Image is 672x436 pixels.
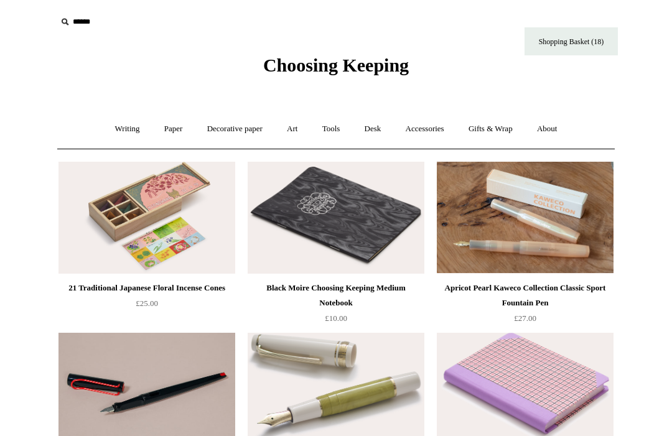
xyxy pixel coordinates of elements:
a: 21 Traditional Japanese Floral Incense Cones 21 Traditional Japanese Floral Incense Cones [58,162,235,274]
a: Desk [353,113,393,146]
div: Black Moire Choosing Keeping Medium Notebook [251,281,421,310]
img: 21 Traditional Japanese Floral Incense Cones [58,162,235,274]
span: £10.00 [325,313,347,323]
div: 21 Traditional Japanese Floral Incense Cones [62,281,232,295]
a: Accessories [394,113,455,146]
a: Decorative paper [196,113,274,146]
a: Apricot Pearl Kaweco Collection Classic Sport Fountain Pen Apricot Pearl Kaweco Collection Classi... [437,162,614,274]
div: Apricot Pearl Kaweco Collection Classic Sport Fountain Pen [440,281,610,310]
img: Black Moire Choosing Keeping Medium Notebook [248,162,424,274]
a: Shopping Basket (18) [525,27,618,55]
span: Choosing Keeping [263,55,409,75]
img: Apricot Pearl Kaweco Collection Classic Sport Fountain Pen [437,162,614,274]
a: 21 Traditional Japanese Floral Incense Cones £25.00 [58,281,235,332]
a: Choosing Keeping [263,65,409,73]
a: Writing [104,113,151,146]
a: Gifts & Wrap [457,113,524,146]
a: About [526,113,569,146]
a: Black Moire Choosing Keeping Medium Notebook Black Moire Choosing Keeping Medium Notebook [248,162,424,274]
span: £27.00 [514,313,536,323]
a: Black Moire Choosing Keeping Medium Notebook £10.00 [248,281,424,332]
a: Tools [311,113,352,146]
a: Paper [153,113,194,146]
a: Apricot Pearl Kaweco Collection Classic Sport Fountain Pen £27.00 [437,281,614,332]
a: Art [276,113,309,146]
span: £25.00 [136,299,158,308]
